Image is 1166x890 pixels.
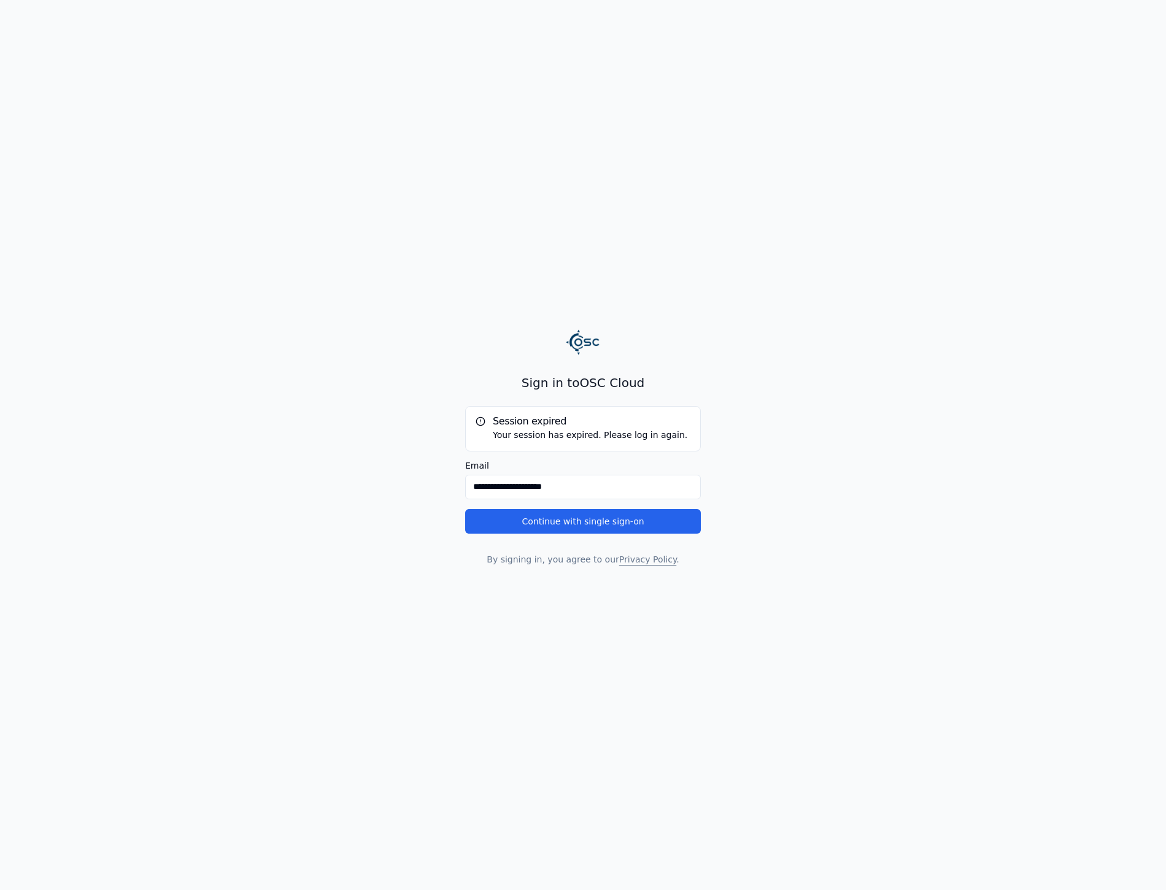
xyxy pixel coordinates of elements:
p: By signing in, you agree to our . [465,553,701,566]
div: Your session has expired. Please log in again. [476,429,690,441]
a: Privacy Policy [619,554,676,564]
label: Email [465,461,701,470]
img: Logo [566,325,600,359]
button: Continue with single sign-on [465,509,701,534]
h5: Session expired [476,416,690,426]
h2: Sign in to OSC Cloud [465,374,701,391]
